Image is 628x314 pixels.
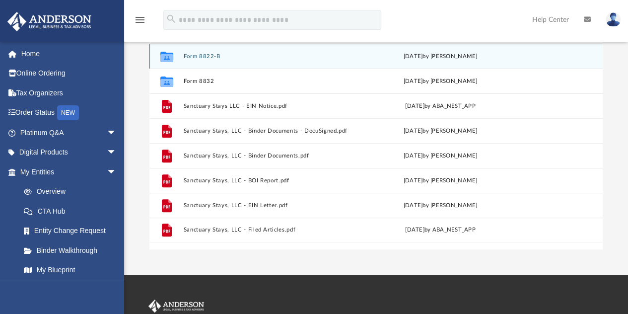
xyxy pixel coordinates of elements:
[183,78,351,84] button: Form 8832
[14,240,132,260] a: Binder Walkthrough
[57,105,79,120] div: NEW
[7,123,132,143] a: Platinum Q&Aarrow_drop_down
[356,176,524,185] div: [DATE] by [PERSON_NAME]
[356,52,524,61] div: [DATE] by [PERSON_NAME]
[14,182,132,202] a: Overview
[4,12,94,31] img: Anderson Advisors Platinum Portal
[183,202,351,209] button: Sanctuary Stays, LLC - EIN Letter.pdf
[606,12,621,27] img: User Pic
[7,162,132,182] a: My Entitiesarrow_drop_down
[7,83,132,103] a: Tax Organizers
[134,14,146,26] i: menu
[183,177,351,184] button: Sanctuary Stays, LLC - BOI Report.pdf
[7,103,132,123] a: Order StatusNEW
[14,221,132,241] a: Entity Change Request
[7,64,132,83] a: Online Ordering
[107,143,127,163] span: arrow_drop_down
[166,13,177,24] i: search
[356,77,524,86] div: [DATE] by [PERSON_NAME]
[146,300,206,313] img: Anderson Advisors Platinum Portal
[356,201,524,210] div: [DATE] by [PERSON_NAME]
[183,227,351,234] button: Sanctuary Stays, LLC - Filed Articles.pdf
[356,152,524,160] div: [DATE] by [PERSON_NAME]
[183,153,351,159] button: Sanctuary Stays, LLC - Binder Documents.pdf
[183,103,351,109] button: Sanctuary Stays LLC - EIN Notice.pdf
[356,102,524,111] div: [DATE] by ABA_NEST_APP
[7,44,132,64] a: Home
[14,260,127,280] a: My Blueprint
[183,53,351,60] button: Form 8822-B
[7,143,132,162] a: Digital Productsarrow_drop_down
[134,19,146,26] a: menu
[107,123,127,143] span: arrow_drop_down
[356,226,524,235] div: [DATE] by ABA_NEST_APP
[356,127,524,136] div: [DATE] by [PERSON_NAME]
[14,280,132,300] a: Tax Due Dates
[107,162,127,182] span: arrow_drop_down
[14,201,132,221] a: CTA Hub
[183,128,351,134] button: Sanctuary Stays, LLC - Binder Documents - DocuSigned.pdf
[149,44,603,250] div: grid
